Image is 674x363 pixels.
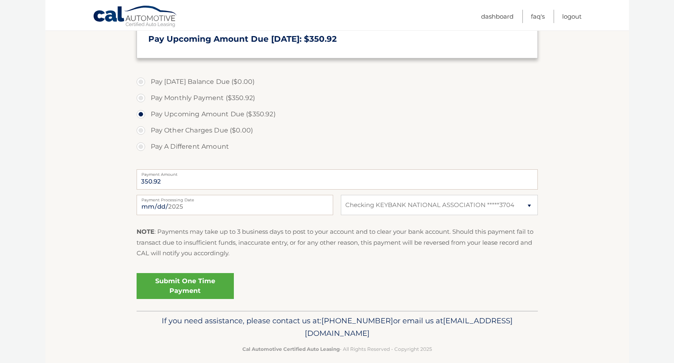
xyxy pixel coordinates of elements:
[321,316,393,325] span: [PHONE_NUMBER]
[142,314,533,340] p: If you need assistance, please contact us at: or email us at
[137,228,154,235] strong: NOTE
[137,169,538,190] input: Payment Amount
[137,273,234,299] a: Submit One Time Payment
[242,346,340,352] strong: Cal Automotive Certified Auto Leasing
[137,195,333,215] input: Payment Date
[137,90,538,106] label: Pay Monthly Payment ($350.92)
[137,106,538,122] label: Pay Upcoming Amount Due ($350.92)
[562,10,582,23] a: Logout
[137,169,538,176] label: Payment Amount
[137,122,538,139] label: Pay Other Charges Due ($0.00)
[142,345,533,353] p: - All Rights Reserved - Copyright 2025
[137,195,333,201] label: Payment Processing Date
[137,139,538,155] label: Pay A Different Amount
[531,10,545,23] a: FAQ's
[137,74,538,90] label: Pay [DATE] Balance Due ($0.00)
[148,34,526,44] h3: Pay Upcoming Amount Due [DATE]: $350.92
[137,226,538,258] p: : Payments may take up to 3 business days to post to your account and to clear your bank account....
[481,10,514,23] a: Dashboard
[93,5,178,29] a: Cal Automotive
